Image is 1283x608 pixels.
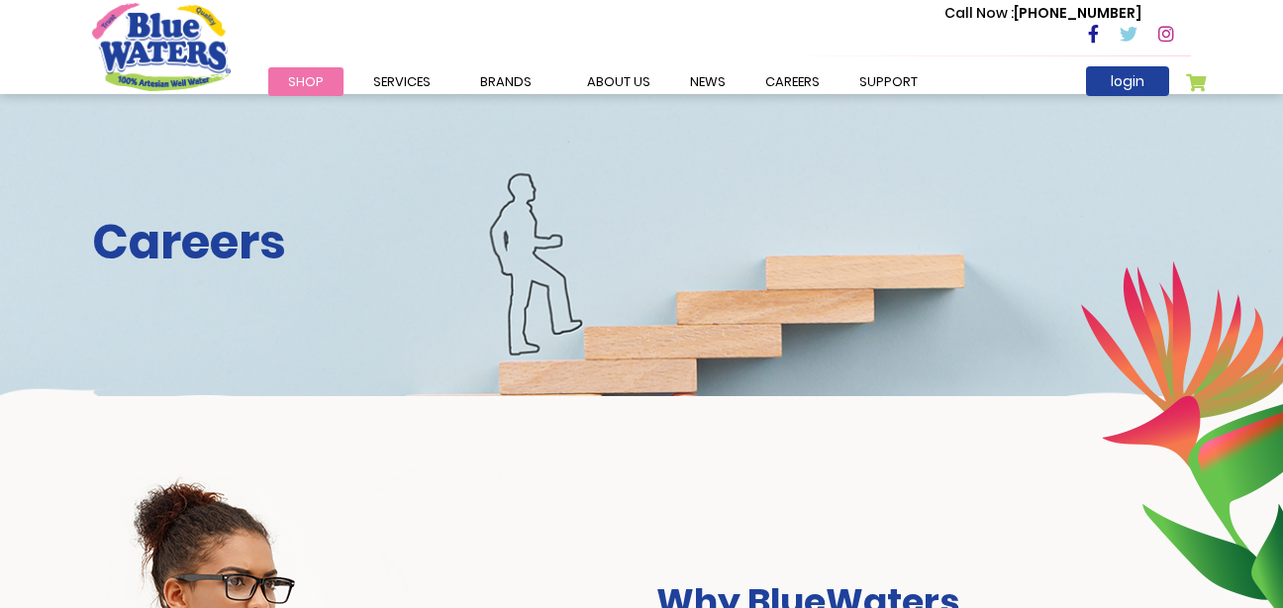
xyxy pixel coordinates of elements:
[92,3,231,90] a: store logo
[480,72,532,91] span: Brands
[944,3,1014,23] span: Call Now :
[745,67,839,96] a: careers
[373,72,431,91] span: Services
[92,214,1191,271] h2: Careers
[944,3,1141,24] p: [PHONE_NUMBER]
[288,72,324,91] span: Shop
[670,67,745,96] a: News
[567,67,670,96] a: about us
[1086,66,1169,96] a: login
[839,67,938,96] a: support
